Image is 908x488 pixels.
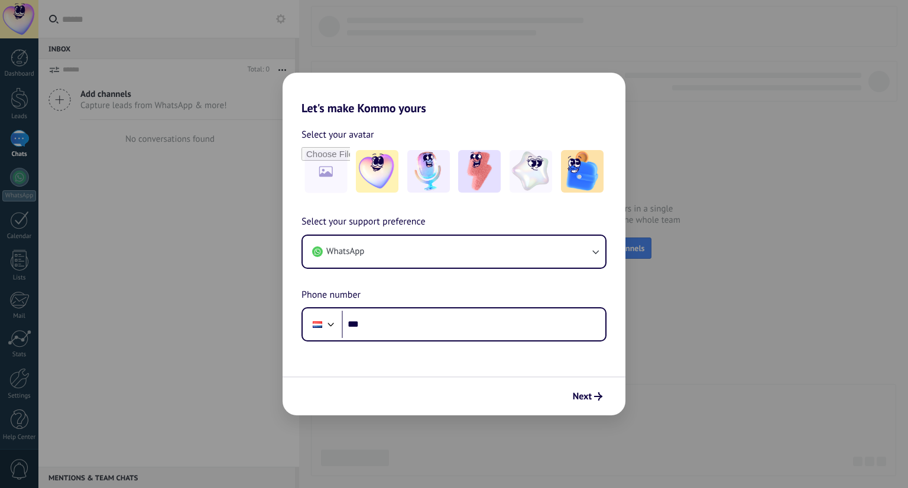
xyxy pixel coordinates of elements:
[458,150,501,193] img: -3.jpeg
[510,150,552,193] img: -4.jpeg
[567,386,608,406] button: Next
[407,150,450,193] img: -2.jpeg
[283,73,625,115] h2: Let's make Kommo yours
[561,150,604,193] img: -5.jpeg
[326,246,364,258] span: WhatsApp
[303,236,605,268] button: WhatsApp
[573,392,592,401] span: Next
[301,127,374,142] span: Select your avatar
[301,288,361,303] span: Phone number
[306,312,329,337] div: Netherlands: + 31
[301,214,426,230] span: Select your support preference
[356,150,398,193] img: -1.jpeg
